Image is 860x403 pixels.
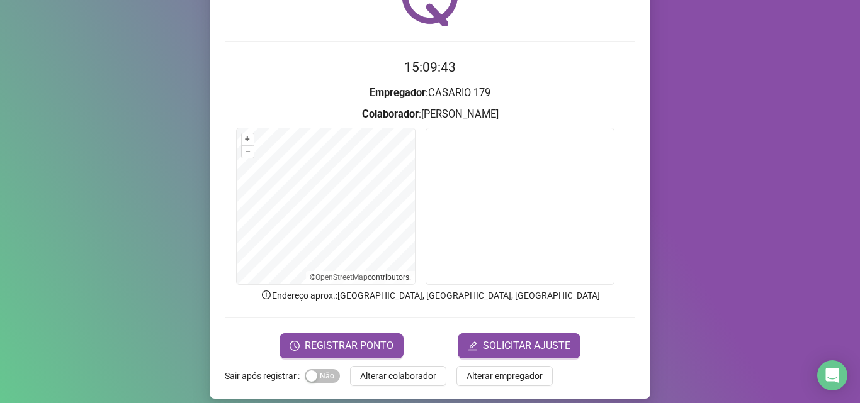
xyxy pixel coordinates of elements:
span: SOLICITAR AJUSTE [483,338,570,353]
button: Alterar empregador [456,366,553,386]
strong: Empregador [370,87,426,99]
span: clock-circle [290,341,300,351]
button: – [242,146,254,158]
label: Sair após registrar [225,366,305,386]
div: Open Intercom Messenger [817,360,847,390]
h3: : CASARIO 179 [225,85,635,101]
button: + [242,133,254,145]
a: OpenStreetMap [315,273,368,282]
h3: : [PERSON_NAME] [225,106,635,123]
button: Alterar colaborador [350,366,446,386]
span: Alterar colaborador [360,369,436,383]
time: 15:09:43 [404,60,456,75]
strong: Colaborador [362,108,419,120]
button: REGISTRAR PONTO [280,333,404,358]
span: REGISTRAR PONTO [305,338,393,353]
button: editSOLICITAR AJUSTE [458,333,580,358]
span: Alterar empregador [467,369,543,383]
span: edit [468,341,478,351]
p: Endereço aprox. : [GEOGRAPHIC_DATA], [GEOGRAPHIC_DATA], [GEOGRAPHIC_DATA] [225,289,635,302]
li: © contributors. [310,273,411,282]
span: info-circle [261,289,272,301]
